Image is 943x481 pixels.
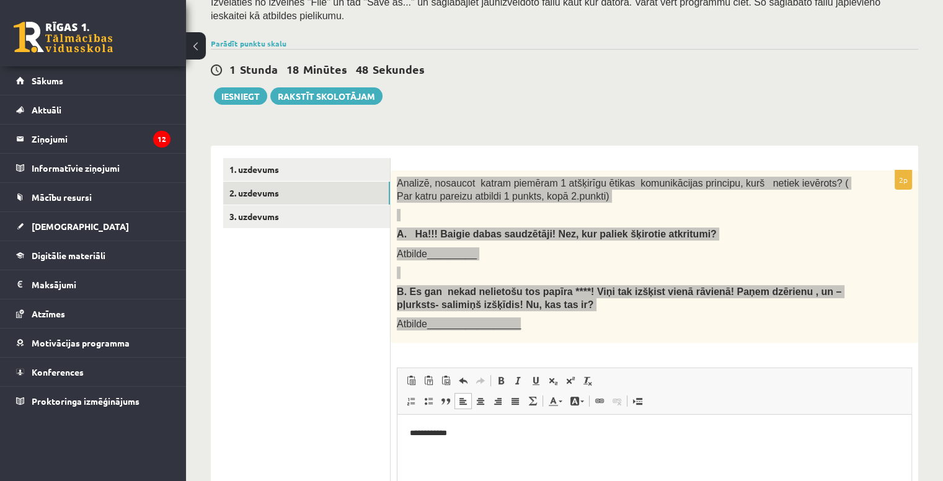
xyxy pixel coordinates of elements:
a: Ziņojumi12 [16,125,170,153]
a: Rīgas 1. Tālmācības vidusskola [14,22,113,53]
i: 12 [153,131,170,148]
a: Math [524,393,541,409]
span: 48 [356,62,368,76]
a: Treknraksts (vadīšanas taustiņš+B) [492,373,510,389]
span: Stunda [240,62,278,76]
span: Analizē, nosaucot katram piemēram 1 atšķirīgu ētikas komunikācijas principu, kurš netiek ievērots... [397,178,848,201]
a: Slīpraksts (vadīšanas taustiņš+I) [510,373,527,389]
strong: B. [397,286,407,297]
span: Konferences [32,366,84,377]
span: Minūtes [303,62,347,76]
span: Mācību resursi [32,192,92,203]
a: Izlīdzināt malas [507,393,524,409]
a: Digitālie materiāli [16,241,170,270]
a: Informatīvie ziņojumi [16,154,170,182]
span: [DEMOGRAPHIC_DATA] [32,221,129,232]
a: Atzīmes [16,299,170,328]
a: Augšraksts [562,373,579,389]
span: Motivācijas programma [32,337,130,348]
a: Konferences [16,358,170,386]
a: Atkārtot (vadīšanas taustiņš+Y) [472,373,489,389]
a: Atsaistīt [608,393,626,409]
span: 18 [286,62,299,76]
span: Proktoringa izmēģinājums [32,395,139,407]
a: Motivācijas programma [16,329,170,357]
a: Ievietot lapas pārtraukumu drukai [629,393,646,409]
a: Ievietot no Worda [437,373,454,389]
p: 2p [895,170,912,190]
a: Fona krāsa [566,393,588,409]
a: Saite (vadīšanas taustiņš+K) [591,393,608,409]
a: Ievietot/noņemt sarakstu ar aizzīmēm [420,393,437,409]
a: Centrēti [472,393,489,409]
a: 2. uzdevums [223,182,390,205]
button: Iesniegt [214,87,267,105]
a: Ievietot kā vienkāršu tekstu (vadīšanas taustiņš+pārslēgšanas taustiņš+V) [420,373,437,389]
a: Proktoringa izmēģinājums [16,387,170,415]
legend: Informatīvie ziņojumi [32,154,170,182]
b: Es gan nekad nelietošu tos papīra ****! Viņi tak izšķist vienā rāvienā! Paņem dzērienu , un – pļu... [397,286,841,310]
a: [DEMOGRAPHIC_DATA] [16,212,170,240]
a: Ielīmēt (vadīšanas taustiņš+V) [402,373,420,389]
a: Maksājumi [16,270,170,299]
span: Digitālie materiāli [32,250,105,261]
a: Bloka citāts [437,393,454,409]
a: Sākums [16,66,170,95]
span: Atbilde_________________ [397,319,521,329]
a: 1. uzdevums [223,158,390,181]
span: A. Ha!!! Baigie dabas saudzētāji! Nez, kur paliek šķirotie atkritumi? [397,229,717,239]
legend: Ziņojumi [32,125,170,153]
a: Izlīdzināt pa kreisi [454,393,472,409]
span: Sekundes [373,62,425,76]
a: Parādīt punktu skalu [211,38,286,48]
a: Teksta krāsa [544,393,566,409]
span: Aktuāli [32,104,61,115]
span: Atzīmes [32,308,65,319]
a: Aktuāli [16,95,170,124]
a: Pasvītrojums (vadīšanas taustiņš+U) [527,373,544,389]
a: Apakšraksts [544,373,562,389]
span: 1 [229,62,236,76]
span: Atbilde_________ [397,249,477,259]
a: Ievietot/noņemt numurētu sarakstu [402,393,420,409]
a: Rakstīt skolotājam [270,87,383,105]
legend: Maksājumi [32,270,170,299]
a: Mācību resursi [16,183,170,211]
a: Izlīdzināt pa labi [489,393,507,409]
span: Sākums [32,75,63,86]
a: 3. uzdevums [223,205,390,228]
a: Noņemt stilus [579,373,596,389]
a: Atcelt (vadīšanas taustiņš+Z) [454,373,472,389]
